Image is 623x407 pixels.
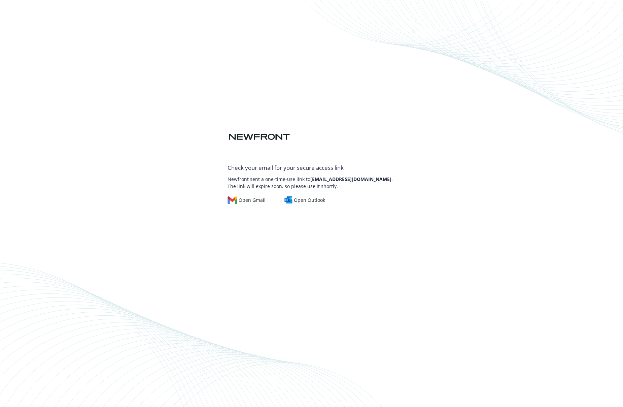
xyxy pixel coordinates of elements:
[284,196,331,204] a: Open Outlook
[228,196,238,204] img: gmail-logo.svg
[284,196,325,204] div: Open Outlook
[228,172,396,190] p: Newfront sent a one-time-use link to . The link will expire soon, so please use it shortly.
[228,196,271,204] a: Open Gmail
[228,196,266,204] div: Open Gmail
[310,176,391,182] b: [EMAIL_ADDRESS][DOMAIN_NAME]
[228,131,291,143] img: Newfront logo
[284,196,292,204] img: outlook-logo.svg
[228,163,396,172] div: Check your email for your secure access link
